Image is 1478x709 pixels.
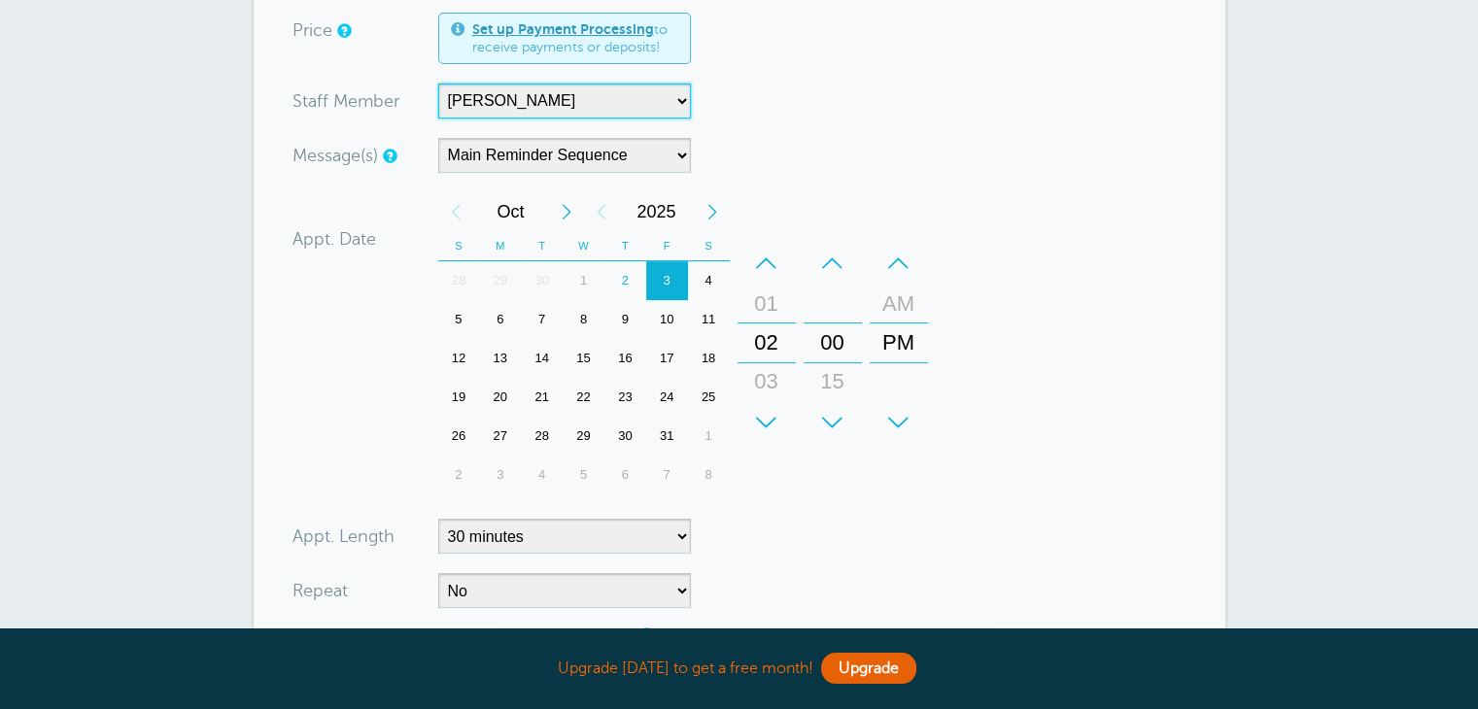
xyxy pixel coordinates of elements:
[292,147,378,164] label: Message(s)
[563,261,604,300] div: 1
[646,300,688,339] div: 10
[809,401,856,440] div: 30
[688,378,730,417] div: 25
[804,244,862,442] div: Minutes
[521,261,563,300] div: 30
[479,456,521,494] div: Monday, November 3
[563,456,604,494] div: Wednesday, November 5
[438,192,473,231] div: Previous Month
[604,417,646,456] div: 30
[521,300,563,339] div: 7
[521,339,563,378] div: Tuesday, October 14
[521,378,563,417] div: Tuesday, October 21
[604,378,646,417] div: 23
[646,261,688,300] div: Friday, October 3
[479,417,521,456] div: 27
[254,648,1225,690] div: Upgrade [DATE] to get a free month!
[438,417,480,456] div: Sunday, October 26
[479,417,521,456] div: Monday, October 27
[337,24,349,37] a: An optional price for the appointment. If you set a price, you can include a payment link in your...
[688,417,730,456] div: 1
[743,285,790,323] div: 01
[688,261,730,300] div: Saturday, October 4
[521,261,563,300] div: Tuesday, September 30
[473,192,549,231] span: October
[563,456,604,494] div: 5
[821,653,916,684] a: Upgrade
[604,456,646,494] div: 6
[563,231,604,261] th: W
[479,339,521,378] div: Monday, October 13
[479,231,521,261] th: M
[646,339,688,378] div: 17
[688,417,730,456] div: Saturday, November 1
[646,417,688,456] div: 31
[695,192,730,231] div: Next Year
[646,456,688,494] div: 7
[472,21,654,37] a: Set up Payment Processing
[646,339,688,378] div: Friday, October 17
[646,231,688,261] th: F
[604,261,646,300] div: 2
[688,300,730,339] div: 11
[688,261,730,300] div: 4
[604,261,646,300] div: Today, Thursday, October 2
[743,362,790,401] div: 03
[292,21,332,39] label: Price
[479,378,521,417] div: Monday, October 20
[688,456,730,494] div: 8
[604,378,646,417] div: Thursday, October 23
[688,339,730,378] div: Saturday, October 18
[438,261,480,300] div: Sunday, September 28
[292,582,348,599] label: Repeat
[479,339,521,378] div: 13
[688,300,730,339] div: Saturday, October 11
[646,300,688,339] div: Friday, October 10
[563,339,604,378] div: Wednesday, October 15
[563,300,604,339] div: Wednesday, October 8
[438,339,480,378] div: Sunday, October 12
[604,339,646,378] div: Thursday, October 16
[738,244,796,442] div: Hours
[646,378,688,417] div: Friday, October 24
[521,456,563,494] div: Tuesday, November 4
[479,300,521,339] div: 6
[563,261,604,300] div: Wednesday, October 1
[479,456,521,494] div: 3
[563,378,604,417] div: 22
[646,456,688,494] div: Friday, November 7
[604,417,646,456] div: Thursday, October 30
[604,231,646,261] th: T
[549,192,584,231] div: Next Month
[438,456,480,494] div: 2
[646,417,688,456] div: Friday, October 31
[438,378,480,417] div: 19
[472,21,678,55] span: to receive payments or deposits!
[438,300,480,339] div: Sunday, October 5
[563,417,604,456] div: 29
[646,378,688,417] div: 24
[563,417,604,456] div: Wednesday, October 29
[604,339,646,378] div: 16
[292,92,399,110] label: Staff Member
[438,378,480,417] div: Sunday, October 19
[438,300,480,339] div: 5
[688,231,730,261] th: S
[521,231,563,261] th: T
[521,378,563,417] div: 21
[521,339,563,378] div: 14
[604,456,646,494] div: Thursday, November 6
[563,378,604,417] div: Wednesday, October 22
[584,192,619,231] div: Previous Year
[563,300,604,339] div: 8
[438,339,480,378] div: 12
[604,300,646,339] div: 9
[876,323,922,362] div: PM
[292,527,395,545] label: Appt. Length
[646,261,688,300] div: 3
[521,300,563,339] div: Tuesday, October 7
[479,300,521,339] div: Monday, October 6
[809,362,856,401] div: 15
[292,230,376,248] label: Appt. Date
[383,150,395,162] a: Simple templates and custom messages will use the reminder schedule set under Settings > Reminder...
